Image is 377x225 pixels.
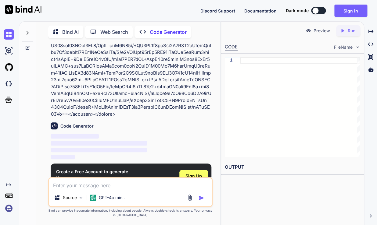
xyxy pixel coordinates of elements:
p: Bind AI [62,28,78,36]
p: Web Search [100,28,128,36]
p: Source [63,195,77,201]
span: Dark mode [286,8,309,14]
img: darkCloudIdeIcon [4,79,14,89]
img: GPT-4o mini [90,195,96,201]
span: ‌ [51,155,75,159]
span: ‌ [51,148,147,152]
img: preview [306,28,311,33]
p: Bind can provide inaccurate information, including about people. Always double-check its answers.... [48,208,213,217]
p: Preview [314,28,330,34]
p: GPT-4o min.. [99,195,124,201]
img: chat [4,29,14,40]
div: 1 [225,57,232,64]
p: Run [348,28,355,34]
img: githubLight [4,62,14,72]
img: ai-studio [4,46,14,56]
p: Code Generator [149,28,186,36]
span: FileName [334,44,353,50]
button: Documentation [244,8,277,14]
span: ‌ [51,141,147,146]
h1: Create a Free Account to generate the response [56,169,128,181]
img: attachment [186,194,193,201]
button: Sign in [334,5,367,17]
span: Discord Support [200,8,235,13]
img: Pick Models [78,195,84,200]
h2: OUTPUT [221,160,364,174]
h6: Code Generator [60,123,93,129]
button: Discord Support [200,8,235,14]
span: ‌ [51,134,99,139]
img: signin [4,203,14,213]
span: Sign Up [185,173,202,179]
img: chevron down [355,44,360,50]
div: CODE [225,44,238,51]
img: icon [198,195,204,201]
img: Bind AI [5,5,41,14]
span: Documentation [244,8,277,13]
